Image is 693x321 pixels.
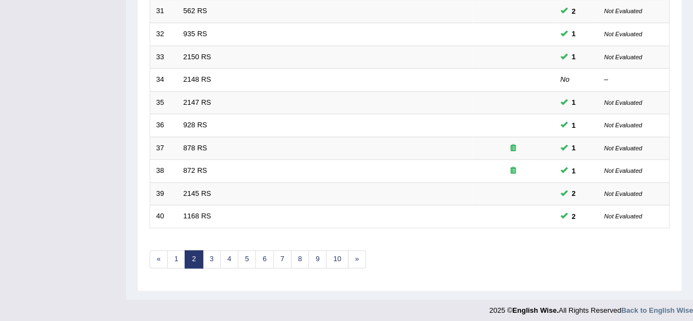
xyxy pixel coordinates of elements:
[604,8,642,14] small: Not Evaluated
[308,250,327,268] a: 9
[184,53,211,61] a: 2150 RS
[478,143,548,154] div: Exam occurring question
[150,182,177,205] td: 39
[604,122,642,128] small: Not Evaluated
[568,5,580,17] span: You can still take this question
[184,30,207,38] a: 935 RS
[604,54,642,60] small: Not Evaluated
[203,250,221,268] a: 3
[184,7,207,15] a: 562 RS
[621,306,693,314] a: Back to English Wise
[604,213,642,219] small: Not Evaluated
[291,250,309,268] a: 8
[184,166,207,174] a: 872 RS
[167,250,185,268] a: 1
[150,91,177,114] td: 35
[512,306,558,314] strong: English Wise.
[568,28,580,40] span: You can still take this question
[604,75,663,85] div: –
[604,31,642,37] small: Not Evaluated
[185,250,203,268] a: 2
[568,120,580,131] span: You can still take this question
[238,250,256,268] a: 5
[489,300,693,316] div: 2025 © All Rights Reserved
[150,22,177,46] td: 32
[150,137,177,160] td: 37
[150,205,177,228] td: 40
[604,190,642,197] small: Not Evaluated
[150,114,177,137] td: 36
[604,167,642,174] small: Not Evaluated
[184,189,211,198] a: 2145 RS
[184,75,211,83] a: 2148 RS
[150,69,177,92] td: 34
[348,250,366,268] a: »
[560,75,570,83] em: No
[604,145,642,151] small: Not Evaluated
[568,165,580,177] span: You can still take this question
[273,250,291,268] a: 7
[184,144,207,152] a: 878 RS
[184,212,211,220] a: 1168 RS
[255,250,273,268] a: 6
[150,160,177,183] td: 38
[568,51,580,63] span: You can still take this question
[220,250,238,268] a: 4
[184,98,211,106] a: 2147 RS
[568,142,580,154] span: You can still take this question
[568,211,580,222] span: You can still take this question
[568,97,580,108] span: You can still take this question
[150,46,177,69] td: 33
[184,121,207,129] a: 928 RS
[478,166,548,176] div: Exam occurring question
[150,250,168,268] a: «
[568,188,580,199] span: You can still take this question
[604,99,642,106] small: Not Evaluated
[326,250,348,268] a: 10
